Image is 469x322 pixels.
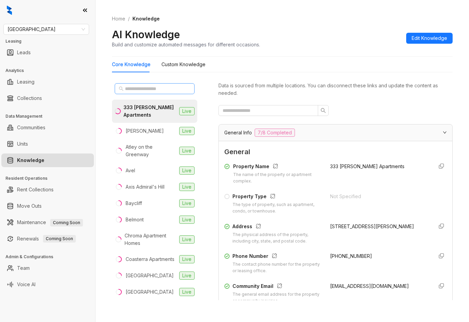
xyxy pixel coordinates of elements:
span: Edit Knowledge [412,34,447,42]
a: Team [17,261,30,275]
div: [STREET_ADDRESS][PERSON_NAME] [330,223,428,230]
div: Belmont [126,216,144,223]
span: Coming Soon [43,235,76,243]
img: logo [7,5,12,15]
span: Knowledge [132,16,160,21]
li: / [128,15,130,23]
li: Team [1,261,94,275]
div: Phone Number [232,252,322,261]
span: Live [179,288,195,296]
span: Live [179,255,195,263]
li: Renewals [1,232,94,246]
a: Voice AI [17,278,35,291]
span: 7/8 Completed [255,129,295,137]
a: Leasing [17,75,34,89]
div: The general email address for the property or community inquiries. [232,291,322,304]
li: Units [1,137,94,151]
a: Home [111,15,127,23]
li: Maintenance [1,216,94,229]
h3: Admin & Configurations [5,254,95,260]
a: RenewalsComing Soon [17,232,76,246]
div: Property Name [233,163,322,172]
li: Leads [1,46,94,59]
span: Live [179,216,195,224]
a: Collections [17,91,42,105]
a: Rent Collections [17,183,54,196]
span: search [119,86,124,91]
div: Property Type [232,193,322,202]
li: Rent Collections [1,183,94,196]
span: General [224,147,447,157]
li: Move Outs [1,199,94,213]
a: Communities [17,121,45,134]
a: Leads [17,46,31,59]
span: Live [179,147,195,155]
button: Edit Knowledge [406,33,453,44]
h3: Resident Operations [5,175,95,181]
div: [GEOGRAPHIC_DATA] [126,288,174,296]
div: Build and customize automated messages for different occasions. [112,41,260,48]
div: The type of property, such as apartment, condo, or townhouse. [232,202,322,215]
div: [GEOGRAPHIC_DATA] [126,272,174,279]
div: General Info7/8 Completed [219,125,452,141]
div: Custom Knowledge [161,61,205,68]
span: General Info [224,129,252,136]
h2: AI Knowledge [112,28,180,41]
div: Axis Admiral's Hill [126,183,165,191]
div: Chroma Apartment Homes [125,232,176,247]
li: Communities [1,121,94,134]
div: The contact phone number for the property or leasing office. [232,261,322,274]
span: Coming Soon [50,219,83,226]
li: Collections [1,91,94,105]
div: Avel [126,167,135,174]
li: Leasing [1,75,94,89]
span: Live [179,127,195,135]
a: Units [17,137,28,151]
span: Live [179,199,195,207]
span: [EMAIL_ADDRESS][DOMAIN_NAME] [330,283,409,289]
div: Data is sourced from multiple locations. You can disconnect these links and update the content as... [218,82,453,97]
span: Live [179,183,195,191]
span: search [321,108,326,113]
div: [PERSON_NAME] [126,127,164,135]
span: Live [179,166,195,175]
div: Not Specified [330,193,428,200]
div: The name of the property or apartment complex. [233,172,322,185]
div: Address [232,223,322,232]
span: Live [179,272,195,280]
div: Community Email [232,282,322,291]
h3: Analytics [5,68,95,74]
a: Move Outs [17,199,42,213]
span: [PHONE_NUMBER] [330,253,372,259]
h3: Data Management [5,113,95,119]
li: Voice AI [1,278,94,291]
div: The physical address of the property, including city, state, and postal code. [232,232,322,245]
a: Knowledge [17,153,44,167]
div: Baycliff [126,200,142,207]
h3: Leasing [5,38,95,44]
span: 333 [PERSON_NAME] Apartments [330,163,404,169]
li: Knowledge [1,153,94,167]
div: 333 [PERSON_NAME] Apartments [124,104,176,119]
div: Core Knowledge [112,61,151,68]
div: Atley on the Greenway [126,143,176,158]
span: Live [179,235,195,244]
span: Fairfield [8,24,85,34]
span: expanded [443,130,447,134]
span: Live [179,107,195,115]
div: Coasterra Apartments [126,255,174,263]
